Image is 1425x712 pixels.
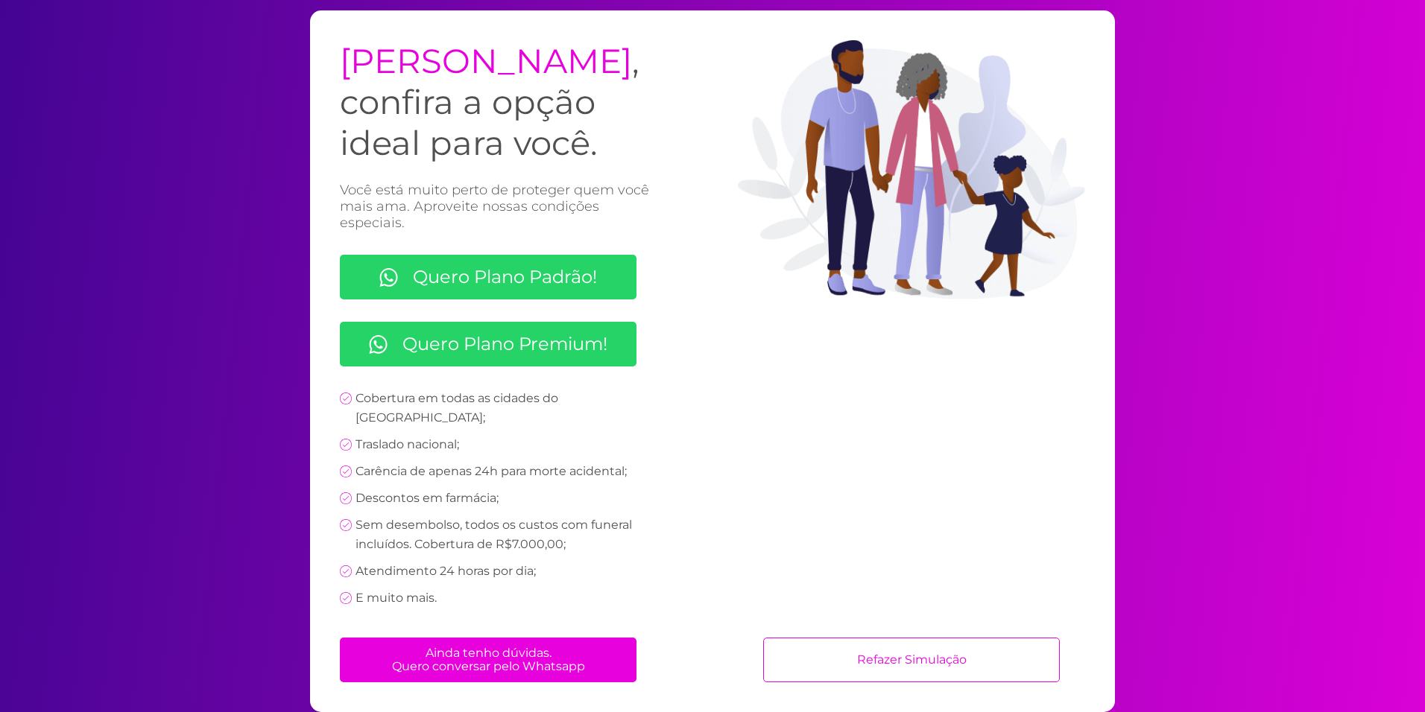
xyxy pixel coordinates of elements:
img: fale com consultor [379,268,398,287]
img: check [340,492,352,504]
li: Traslado nacional; [340,435,660,454]
li: Carência de apenas 24h para morte acidental; [340,462,660,481]
img: family [738,40,1085,299]
img: fale com consultor [369,335,388,354]
img: check [340,392,352,404]
h2: , confira a opção ideal para você. [340,40,660,163]
a: Refazer Simulação [763,638,1060,682]
li: Cobertura em todas as cidades do [GEOGRAPHIC_DATA]; [340,389,660,427]
img: check [340,519,352,531]
span: [PERSON_NAME] [340,40,632,81]
a: Quero Plano Premium! [340,322,636,366]
img: check [340,465,352,477]
li: Atendimento 24 horas por dia; [340,562,660,581]
img: check [340,592,352,604]
p: Você está muito perto de proteger quem você mais ama. Aproveite nossas condições especiais. [340,182,660,231]
img: check [340,565,352,577]
li: Descontos em farmácia; [340,489,660,508]
a: Quero Plano Padrão! [340,255,636,299]
img: check [340,439,352,451]
li: E muito mais. [340,588,660,608]
li: Sem desembolso, todos os custos com funeral incluídos. Cobertura de R$7.000,00; [340,515,660,554]
a: Ainda tenho dúvidas.Quero conversar pelo Whatsapp [340,638,636,682]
